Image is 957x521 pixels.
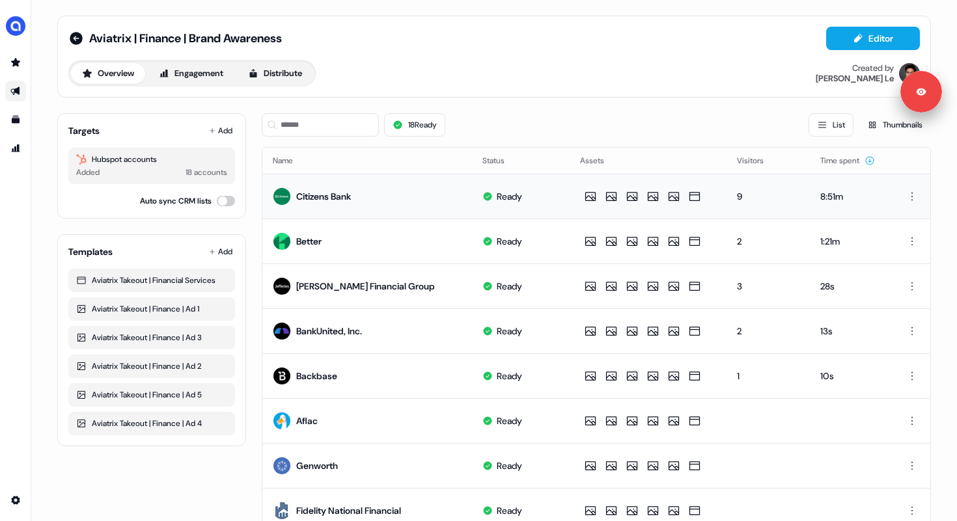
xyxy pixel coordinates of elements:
div: Better [296,235,322,248]
div: Ready [497,280,522,293]
button: Overview [71,63,145,84]
div: Aviatrix Takeout | Finance | Ad 2 [76,360,227,373]
button: Add [206,122,235,140]
div: BankUnited, Inc. [296,325,362,338]
div: Ready [497,235,522,248]
div: 1 [737,369,800,382]
button: 18Ready [384,113,445,137]
label: Auto sync CRM lists [140,194,212,207]
div: Citizens Bank [296,190,351,203]
div: Backbase [296,369,337,382]
div: Aviatrix Takeout | Finance | Ad 4 [76,417,227,430]
span: Aviatrix | Finance | Brand Awareness [89,31,282,46]
div: Aviatrix Takeout | Finance | Ad 5 [76,388,227,401]
div: Ready [497,190,522,203]
a: Go to attribution [5,138,26,159]
a: Go to outbound experience [5,81,26,101]
div: Ready [497,459,522,472]
a: Go to prospects [5,52,26,73]
div: Hubspot accounts [76,153,227,166]
div: Templates [68,245,113,258]
div: Fidelity National Financial [296,504,401,517]
div: Ready [497,414,522,427]
div: Added [76,166,100,179]
div: 28s [820,280,880,293]
div: Ready [497,504,522,517]
button: Status [482,149,520,172]
button: Visitors [737,149,779,172]
div: 10s [820,369,880,382]
div: Aviatrix Takeout | Financial Services [76,274,227,287]
div: 9 [737,190,800,203]
th: Assets [570,148,726,174]
button: Time spent [820,149,875,172]
button: Thumbnails [859,113,931,137]
div: 2 [737,325,800,338]
a: Editor [826,33,920,47]
div: Ready [497,369,522,382]
div: 8:51m [820,190,880,203]
div: 18 accounts [186,166,227,179]
div: [PERSON_NAME] Le [816,73,894,84]
div: Genworth [296,459,338,472]
div: Aflac [296,414,318,427]
div: Aviatrix Takeout | Finance | Ad 3 [76,331,227,344]
div: [PERSON_NAME] Financial Group [296,280,435,293]
div: Aviatrix Takeout | Finance | Ad 1 [76,302,227,315]
button: Add [206,243,235,261]
button: List [809,113,853,137]
img: Hugh [899,63,920,84]
div: 2 [737,235,800,248]
button: Name [273,149,309,172]
div: 13s [820,325,880,338]
button: Engagement [148,63,234,84]
div: Targets [68,124,100,137]
div: Created by [852,63,894,73]
button: Distribute [237,63,313,84]
div: 3 [737,280,800,293]
button: Editor [826,27,920,50]
a: Go to integrations [5,490,26,511]
div: Ready [497,325,522,338]
div: 1:21m [820,235,880,248]
a: Go to templates [5,109,26,130]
